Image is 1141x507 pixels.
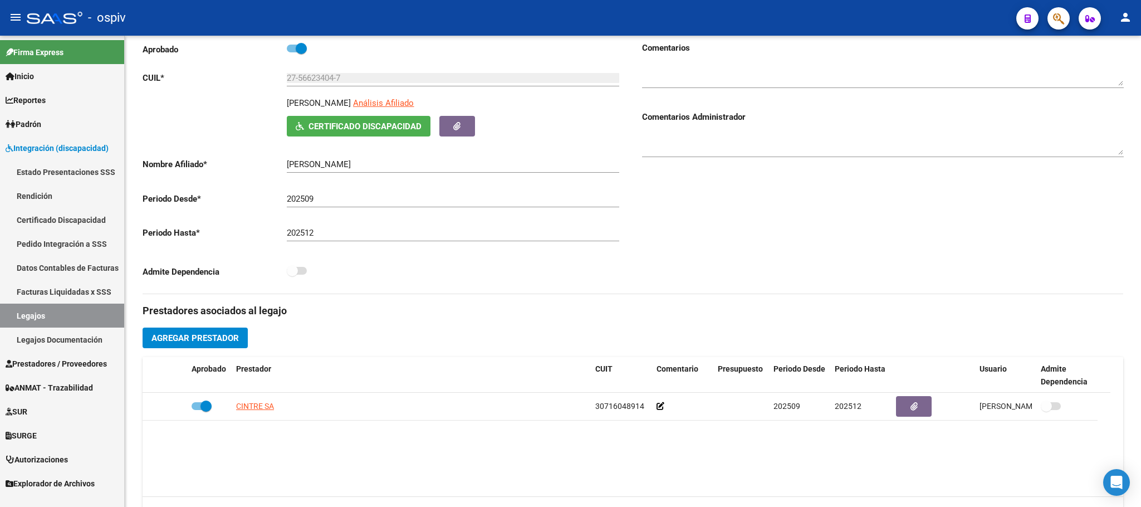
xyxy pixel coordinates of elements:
[980,364,1007,373] span: Usuario
[769,357,830,394] datatable-header-cell: Periodo Desde
[192,364,226,373] span: Aprobado
[652,357,713,394] datatable-header-cell: Comentario
[287,97,351,109] p: [PERSON_NAME]
[236,402,274,411] span: CINTRE SA
[830,357,892,394] datatable-header-cell: Periodo Hasta
[975,357,1036,394] datatable-header-cell: Usuario
[6,406,27,418] span: SUR
[595,364,613,373] span: CUIT
[353,98,414,108] span: Análisis Afiliado
[6,142,109,154] span: Integración (discapacidad)
[143,227,287,239] p: Periodo Hasta
[657,364,698,373] span: Comentario
[236,364,271,373] span: Prestador
[1119,11,1132,24] mat-icon: person
[642,111,1124,123] h3: Comentarios Administrador
[151,333,239,343] span: Agregar Prestador
[143,266,287,278] p: Admite Dependencia
[9,11,22,24] mat-icon: menu
[713,357,769,394] datatable-header-cell: Presupuesto
[88,6,126,30] span: - ospiv
[980,402,1067,411] span: [PERSON_NAME] [DATE]
[143,158,287,170] p: Nombre Afiliado
[143,72,287,84] p: CUIL
[143,328,248,348] button: Agregar Prestador
[6,430,37,442] span: SURGE
[1041,364,1088,386] span: Admite Dependencia
[6,70,34,82] span: Inicio
[308,121,422,131] span: Certificado Discapacidad
[6,454,68,466] span: Autorizaciones
[835,402,861,411] span: 202512
[1036,357,1098,394] datatable-header-cell: Admite Dependencia
[773,402,800,411] span: 202509
[6,94,46,106] span: Reportes
[6,118,41,130] span: Padrón
[6,382,93,394] span: ANMAT - Trazabilidad
[187,357,232,394] datatable-header-cell: Aprobado
[287,116,430,136] button: Certificado Discapacidad
[143,43,287,56] p: Aprobado
[232,357,591,394] datatable-header-cell: Prestador
[591,357,652,394] datatable-header-cell: CUIT
[642,42,1124,54] h3: Comentarios
[835,364,885,373] span: Periodo Hasta
[143,193,287,205] p: Periodo Desde
[6,46,63,58] span: Firma Express
[6,358,107,370] span: Prestadores / Proveedores
[143,303,1123,319] h3: Prestadores asociados al legajo
[1103,469,1130,496] div: Open Intercom Messenger
[718,364,763,373] span: Presupuesto
[6,477,95,490] span: Explorador de Archivos
[595,402,644,411] span: 30716048914
[773,364,825,373] span: Periodo Desde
